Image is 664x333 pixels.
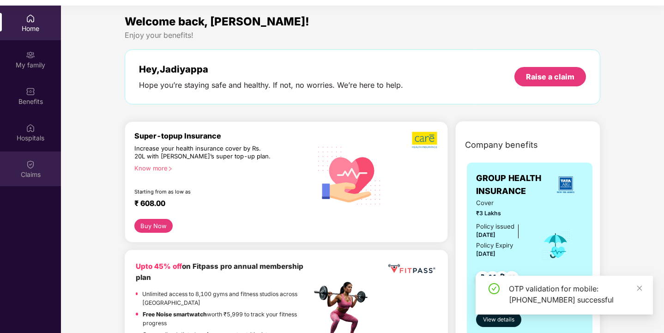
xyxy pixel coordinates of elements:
[476,172,548,198] span: GROUP HEALTH INSURANCE
[136,262,182,271] b: Upto 45% off
[476,222,514,231] div: Policy issued
[553,172,578,197] img: insurerLogo
[476,198,528,208] span: Cover
[143,310,311,328] p: worth ₹5,999 to track your fitness progress
[491,268,513,291] img: svg+xml;base64,PHN2ZyB4bWxucz0iaHR0cDovL3d3dy53My5vcmcvMjAwMC9zdmciIHdpZHRoPSI0OC45NDMiIGhlaWdodD...
[134,188,272,195] div: Starting from as low as
[501,268,523,291] img: svg+xml;base64,PHN2ZyB4bWxucz0iaHR0cDovL3d3dy53My5vcmcvMjAwMC9zdmciIHdpZHRoPSI0OC45NDMiIGhlaWdodD...
[134,131,312,140] div: Super-topup Insurance
[134,219,173,233] button: Buy Now
[168,166,173,171] span: right
[476,241,513,250] div: Policy Expiry
[134,164,306,171] div: Know more
[481,268,504,291] img: svg+xml;base64,PHN2ZyB4bWxucz0iaHR0cDovL3d3dy53My5vcmcvMjAwMC9zdmciIHdpZHRoPSI0OC45MTUiIGhlaWdodD...
[636,285,643,291] span: close
[541,230,571,261] img: icon
[26,50,35,60] img: svg+xml;base64,PHN2ZyB3aWR0aD0iMjAiIGhlaWdodD0iMjAiIHZpZXdCb3g9IjAgMCAyMCAyMCIgZmlsbD0ibm9uZSIgeG...
[476,209,528,218] span: ₹3 Lakhs
[139,64,403,75] div: Hey, Jadiyappa
[26,14,35,23] img: svg+xml;base64,PHN2ZyBpZD0iSG9tZSIgeG1sbnM9Imh0dHA6Ly93d3cudzMub3JnLzIwMDAvc3ZnIiB3aWR0aD0iMjAiIG...
[136,262,303,282] b: on Fitpass pro annual membership plan
[134,199,302,210] div: ₹ 608.00
[476,231,495,238] span: [DATE]
[139,80,403,90] div: Hope you’re staying safe and healthy. If not, no worries. We’re here to help.
[465,139,538,151] span: Company benefits
[26,160,35,169] img: svg+xml;base64,PHN2ZyBpZD0iQ2xhaW0iIHhtbG5zPSJodHRwOi8vd3d3LnczLm9yZy8yMDAwL3N2ZyIgd2lkdGg9IjIwIi...
[471,268,494,291] img: svg+xml;base64,PHN2ZyB4bWxucz0iaHR0cDovL3d3dy53My5vcmcvMjAwMC9zdmciIHdpZHRoPSI0OC45NDMiIGhlaWdodD...
[26,87,35,96] img: svg+xml;base64,PHN2ZyBpZD0iQmVuZWZpdHMiIHhtbG5zPSJodHRwOi8vd3d3LnczLm9yZy8yMDAwL3N2ZyIgd2lkdGg9Ij...
[26,123,35,133] img: svg+xml;base64,PHN2ZyBpZD0iSG9zcGl0YWxzIiB4bWxucz0iaHR0cDovL3d3dy53My5vcmcvMjAwMC9zdmciIHdpZHRoPS...
[509,283,642,305] div: OTP validation for mobile: [PHONE_NUMBER] successful
[386,261,437,277] img: fppp.png
[142,290,311,308] p: Unlimited access to 8,100 gyms and fitness studios across [GEOGRAPHIC_DATA]
[412,131,438,149] img: b5dec4f62d2307b9de63beb79f102df3.png
[134,145,272,161] div: Increase your health insurance cover by Rs. 20L with [PERSON_NAME]’s super top-up plan.
[125,30,601,40] div: Enjoy your benefits!
[476,250,495,257] span: [DATE]
[143,311,207,318] strong: Free Noise smartwatch
[125,15,309,28] span: Welcome back, [PERSON_NAME]!
[526,72,574,82] div: Raise a claim
[312,136,388,213] img: svg+xml;base64,PHN2ZyB4bWxucz0iaHR0cDovL3d3dy53My5vcmcvMjAwMC9zdmciIHhtbG5zOnhsaW5rPSJodHRwOi8vd3...
[489,283,500,294] span: check-circle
